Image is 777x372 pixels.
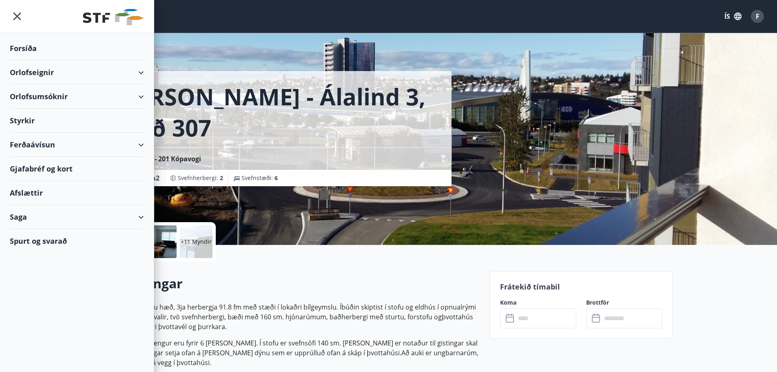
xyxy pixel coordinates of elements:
[720,9,746,24] button: ÍS
[10,229,144,253] div: Spurt og svarað
[105,338,480,368] p: Svefnpláss og sængur eru fyrir 6 [PERSON_NAME]. Í stofu er svefnsófi 140 sm. [PERSON_NAME] er not...
[10,85,144,109] div: Orlofsumsóknir
[105,274,480,292] h2: Upplýsingar
[124,154,201,163] span: Álalind 3 - 201 Kópavogi
[10,60,144,85] div: Orlofseignir
[181,238,212,246] p: +11 Myndir
[83,9,144,25] img: union_logo
[10,205,144,229] div: Saga
[586,298,662,307] label: Brottför
[115,81,442,143] h1: [PERSON_NAME] - Álalind 3, íbúð 307
[500,281,662,292] p: Frátekið tímabil
[241,174,278,182] span: Svefnstæði :
[274,174,278,182] span: 6
[10,36,144,60] div: Forsíða
[178,174,223,182] span: Svefnherbergi :
[220,174,223,182] span: 2
[105,302,480,332] p: Íbúðin er á þriðju hæð, 3ja herbergja 91.8 fm með stæði í lokaðri bílgeymslu. Íbúðin skiptist í s...
[748,7,767,26] button: F
[10,9,24,24] button: menu
[756,12,759,21] span: F
[10,133,144,157] div: Ferðaávísun
[10,109,144,133] div: Styrkir
[10,181,144,205] div: Afslættir
[500,298,576,307] label: Koma
[10,157,144,181] div: Gjafabréf og kort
